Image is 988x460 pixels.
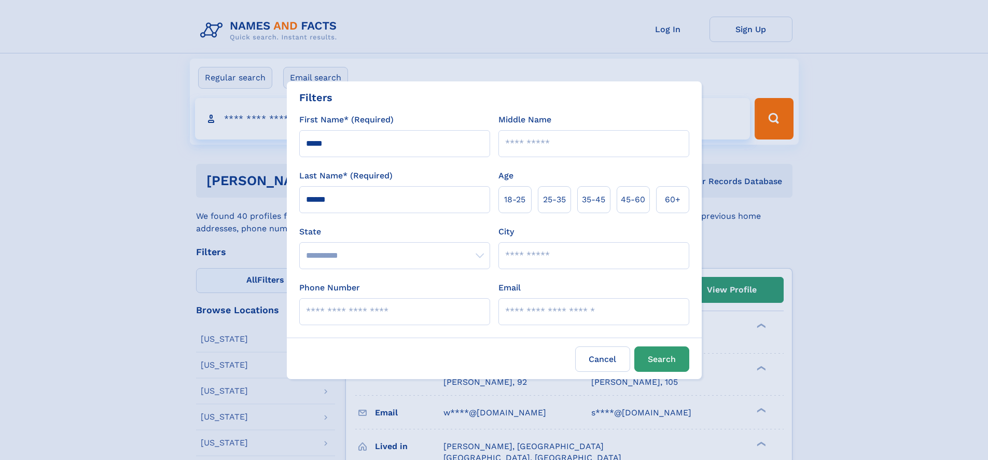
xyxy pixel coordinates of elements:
[498,170,513,182] label: Age
[299,114,394,126] label: First Name* (Required)
[504,193,525,206] span: 18‑25
[498,226,514,238] label: City
[582,193,605,206] span: 35‑45
[665,193,680,206] span: 60+
[575,346,630,372] label: Cancel
[634,346,689,372] button: Search
[498,114,551,126] label: Middle Name
[621,193,645,206] span: 45‑60
[299,226,490,238] label: State
[299,170,393,182] label: Last Name* (Required)
[299,90,332,105] div: Filters
[498,282,521,294] label: Email
[299,282,360,294] label: Phone Number
[543,193,566,206] span: 25‑35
